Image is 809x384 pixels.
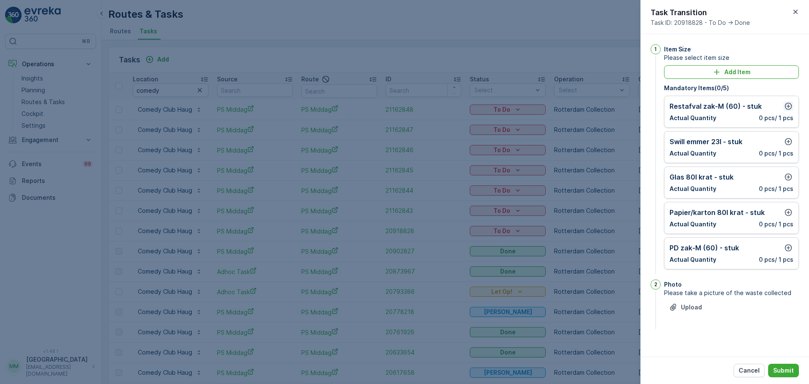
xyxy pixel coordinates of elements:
p: Actual Quantity [670,114,716,122]
p: Upload [681,303,702,311]
button: Upload File [664,301,707,314]
button: Cancel [734,364,765,377]
p: Cancel [739,366,760,375]
p: Restafval zak-M (60) - stuk [670,101,762,111]
div: 2 [651,279,661,290]
button: Submit [768,364,799,377]
p: Mandatory Items ( 0 / 5 ) [664,84,799,92]
p: Actual Quantity [670,185,716,193]
p: Papier/karton 80l krat - stuk [670,207,765,218]
p: Task Transition [651,7,750,19]
p: Add Item [724,68,750,76]
p: Item Size [664,45,691,54]
p: Submit [773,366,794,375]
span: Task ID: 20918828 - To Do -> Done [651,19,750,27]
p: 0 pcs / 1 pcs [759,149,793,158]
p: PD zak-M (60) - stuk [670,243,739,253]
span: Please select item size [664,54,799,62]
p: Actual Quantity [670,255,716,264]
p: Photo [664,280,682,289]
p: Actual Quantity [670,149,716,158]
p: Actual Quantity [670,220,716,228]
button: Add Item [664,65,799,79]
p: 0 pcs / 1 pcs [759,114,793,122]
p: 0 pcs / 1 pcs [759,220,793,228]
p: 0 pcs / 1 pcs [759,255,793,264]
div: 1 [651,44,661,54]
p: Swill emmer 23l - stuk [670,137,742,147]
p: 0 pcs / 1 pcs [759,185,793,193]
p: Glas 80l krat - stuk [670,172,734,182]
span: Please take a picture of the waste collected [664,289,799,297]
